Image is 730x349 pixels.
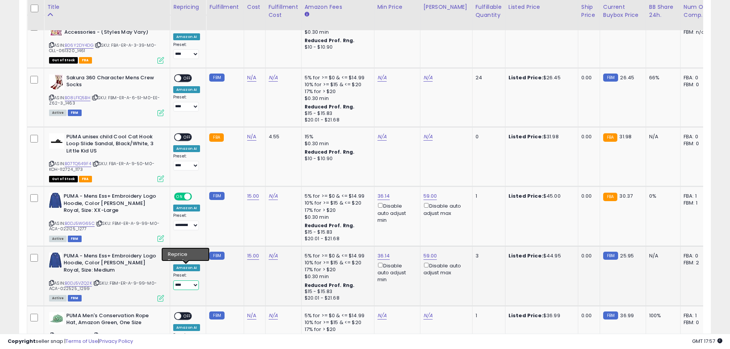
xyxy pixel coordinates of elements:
small: FBM [209,311,224,320]
b: Listed Price: [509,192,543,200]
small: FBA [603,193,617,201]
a: B07TQ649F4 [65,161,91,167]
div: Preset: [173,42,200,59]
div: 0.00 [581,252,594,259]
b: PUMA - Mens Ess+ Embroidery Logo Hoodie, Color [PERSON_NAME] Royal, Size: Medium [64,252,157,276]
div: ASIN: [49,74,164,115]
div: $0.30 min [305,140,368,147]
span: All listings currently available for purchase on Amazon [49,236,67,242]
div: 0.00 [581,133,594,140]
div: 17% for > $20 [305,266,368,273]
b: Reduced Prof. Rng. [305,222,355,229]
span: FBM [68,110,82,116]
span: FBM [68,236,82,242]
span: All listings currently available for purchase on Amazon [49,295,67,301]
div: FBA: 0 [684,252,709,259]
div: Disable auto adjust max [423,202,466,216]
div: 15% [305,133,368,140]
a: N/A [377,312,387,320]
div: [PERSON_NAME] [423,3,469,11]
div: 5% for >= $0 & <= $14.99 [305,312,368,319]
span: FBA [79,176,92,182]
a: 15.00 [247,252,259,260]
b: Sakura 360 Character Mens Crew Socks [66,74,159,90]
div: $15 - $15.83 [305,288,368,295]
div: $44.95 [509,252,572,259]
div: BB Share 24h. [649,3,677,19]
b: Reduced Prof. Rng. [305,282,355,288]
div: 17% for > $20 [305,326,368,333]
div: 17% for > $20 [305,207,368,214]
div: 0% [649,193,674,200]
a: 36.14 [377,252,390,260]
span: 30.37 [619,192,633,200]
a: N/A [423,133,433,141]
div: 3 [476,252,499,259]
div: ASIN: [49,252,164,301]
div: 66% [649,74,674,81]
div: $10 - $10.90 [305,156,368,162]
div: 10% for >= $15 & <= $20 [305,259,368,266]
span: 2025-10-10 17:57 GMT [692,338,722,345]
div: Amazon AI [173,205,200,211]
div: ASIN: [49,21,164,62]
div: N/A [649,133,674,140]
strong: Copyright [8,338,36,345]
span: 36.99 [620,312,634,319]
div: FBA: 0 [684,133,709,140]
div: FBA: 1 [684,193,709,200]
div: FBA: 1 [684,312,709,319]
a: N/A [423,312,433,320]
span: | SKU: FBM-ER-A-9-99-M0-ACA-022125_1277 [49,220,159,232]
div: FBM: n/a [684,29,709,36]
div: 0.00 [581,312,594,319]
span: All listings that are currently out of stock and unavailable for purchase on Amazon [49,176,78,182]
img: 21b3s8kRdkL._SL40_.jpg [49,133,64,149]
b: PUMA Men's Conservation Rope Hat, Amazon Green, One Size [66,312,159,328]
small: FBA [209,133,223,142]
div: $15 - $15.83 [305,110,368,117]
div: ASIN: [49,193,164,241]
div: FBM: 2 [684,259,709,266]
div: $26.45 [509,74,572,81]
small: FBM [209,252,224,260]
div: $20.01 - $21.68 [305,117,368,123]
div: Amazon AI [173,264,200,271]
small: Amazon Fees. [305,11,309,18]
small: FBM [603,311,618,320]
div: Preset: [173,273,200,290]
div: $10 - $10.90 [305,44,368,51]
span: 31.98 [619,133,632,140]
div: 10% for >= $15 & <= $20 [305,319,368,326]
a: N/A [269,312,278,320]
div: $20.01 - $21.68 [305,236,368,242]
small: FBM [209,74,224,82]
a: B0DJ5WG65C [65,220,95,227]
div: Min Price [377,3,417,11]
a: N/A [269,74,278,82]
div: FBA: 0 [684,74,709,81]
div: Amazon AI [173,86,200,93]
b: Reduced Prof. Rng. [305,37,355,44]
div: 10% for >= $15 & <= $20 [305,81,368,88]
div: Ship Price [581,3,597,19]
img: 315w+akBfLL._SL40_.jpg [49,252,62,268]
div: $20.01 - $21.68 [305,295,368,301]
a: N/A [269,252,278,260]
div: Preset: [173,213,200,230]
a: B06Y2DY4DG [65,42,94,49]
a: 59.00 [423,192,437,200]
div: ASIN: [49,133,164,182]
div: N/A [649,252,674,259]
a: B08LF1Q5BH [65,95,90,101]
span: All listings that are currently out of stock and unavailable for purchase on Amazon [49,57,78,64]
a: 36.14 [377,192,390,200]
div: Current Buybox Price [603,3,643,19]
a: Privacy Policy [99,338,133,345]
a: 15.00 [247,192,259,200]
div: 5% for >= $0 & <= $14.99 [305,74,368,81]
span: 25.95 [620,252,634,259]
div: 24 [476,74,499,81]
div: FBM: 0 [684,319,709,326]
div: 17% for > $20 [305,88,368,95]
